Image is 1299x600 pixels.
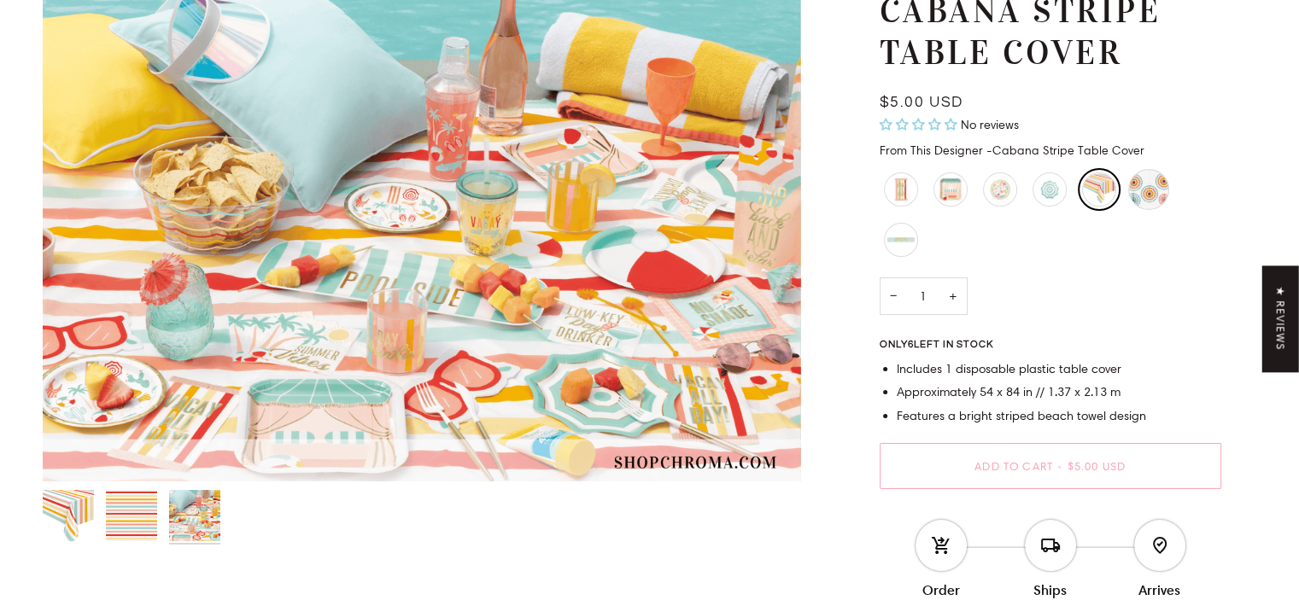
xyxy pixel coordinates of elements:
li: Vacay All Day Beach Towel Napkins [880,168,922,211]
img: Cabana Stripe Table Cover [169,490,220,541]
div: Arrives [1105,574,1214,598]
div: Click to open Judge.me floating reviews tab [1263,265,1299,371]
li: Features a bright striped beach towel design [897,407,1221,426]
span: 6 [908,340,914,349]
img: Cabana Stripe Table Cover [106,490,157,541]
div: Order [886,574,996,598]
span: • [1053,459,1068,473]
div: Ships [996,574,1105,598]
span: - [986,143,992,158]
button: Add to Cart [880,443,1221,489]
li: Beach Babe Plates [979,168,1021,211]
li: Includes 1 disposable plastic table cover [897,360,1221,379]
span: Add to Cart [974,459,1053,473]
input: Quantity [880,277,968,316]
button: Increase quantity [939,277,968,316]
li: Beach Umbrella Plates [1028,168,1071,211]
li: Pastel Cabana Plates [929,168,972,211]
li: Sunshine Fringe Banner [880,218,922,261]
span: $5.00 USD [1068,459,1126,473]
span: Cabana Stripe Table Cover [986,143,1144,158]
img: Cabana Stripe Table Cover [43,490,94,541]
li: Beach Umbrella Paper Fan Set [1127,168,1170,211]
li: Cabana Stripe Table Cover [1078,168,1121,211]
span: $5.00 USD [880,95,963,110]
span: Only left in stock [880,340,1002,350]
li: Approximately 54 x 84 in // 1.37 x 2.13 m [897,383,1221,402]
button: Decrease quantity [880,277,907,316]
span: From This Designer [880,143,983,158]
span: No reviews [961,117,1019,132]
